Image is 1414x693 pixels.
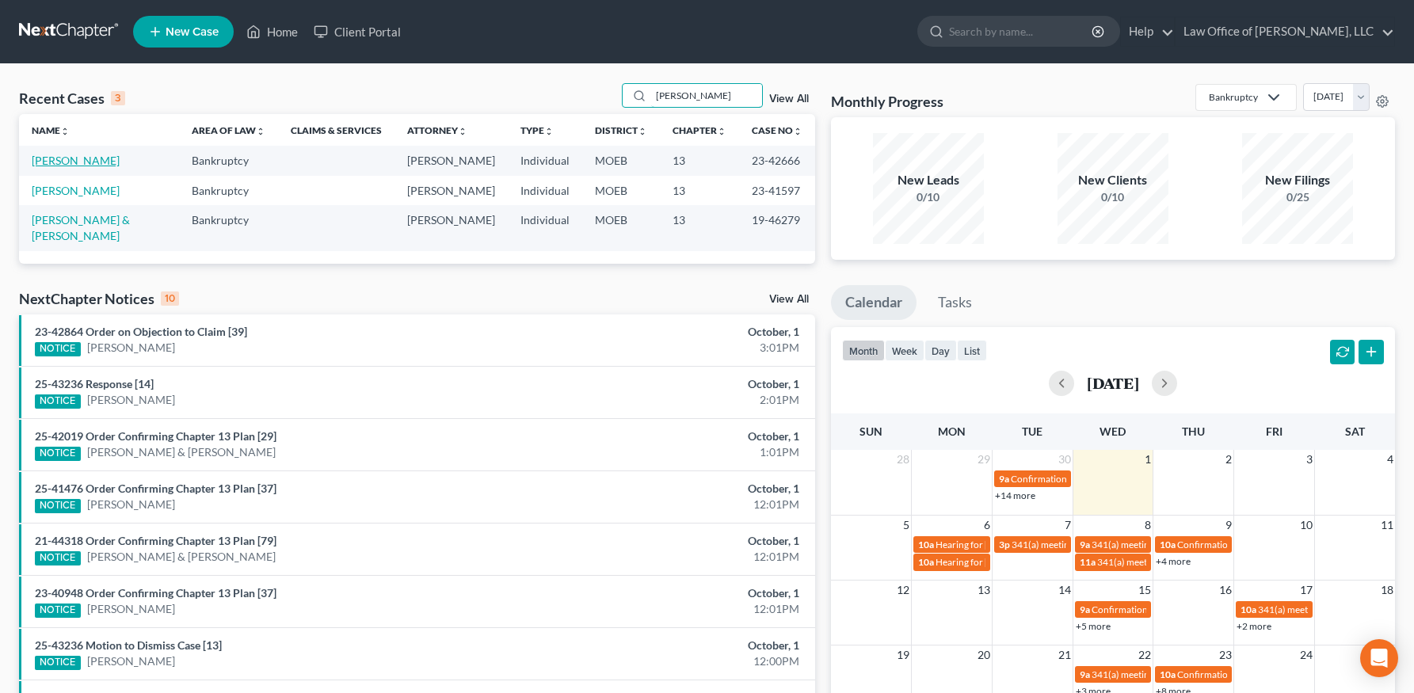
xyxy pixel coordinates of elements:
span: New Case [166,26,219,38]
i: unfold_more [717,127,726,136]
input: Search by name... [949,17,1094,46]
div: Open Intercom Messenger [1360,639,1398,677]
span: Sat [1345,425,1365,438]
span: 10a [1241,604,1256,615]
i: unfold_more [60,127,70,136]
span: 9a [1080,539,1090,550]
div: 12:01PM [555,549,799,565]
span: Wed [1100,425,1126,438]
th: Claims & Services [278,114,394,146]
span: Fri [1266,425,1283,438]
div: NOTICE [35,656,81,670]
span: 18 [1379,581,1395,600]
i: unfold_more [458,127,467,136]
td: Bankruptcy [179,176,278,205]
a: [PERSON_NAME] & [PERSON_NAME] [87,444,276,460]
span: 11a [1080,556,1096,568]
td: Bankruptcy [179,205,278,250]
span: 3p [999,539,1010,550]
a: Law Office of [PERSON_NAME], LLC [1176,17,1394,46]
div: October, 1 [555,481,799,497]
td: MOEB [582,146,660,175]
td: Individual [508,205,582,250]
a: [PERSON_NAME] [32,184,120,197]
div: October, 1 [555,428,799,444]
div: NOTICE [35,499,81,513]
span: 5 [901,516,911,535]
span: 13 [976,581,992,600]
span: 3 [1305,450,1314,469]
span: 20 [976,645,992,664]
div: NextChapter Notices [19,289,179,308]
span: 10a [918,556,934,568]
td: 13 [660,205,739,250]
div: NOTICE [35,447,81,461]
span: Tue [1022,425,1042,438]
div: 2:01PM [555,392,799,408]
span: Sun [859,425,882,438]
span: Hearing for [PERSON_NAME] [936,556,1059,568]
div: New Leads [873,171,984,189]
span: 341(a) meeting for [PERSON_NAME] [1092,668,1244,680]
td: [PERSON_NAME] [394,146,508,175]
span: Confirmation hearing for [PERSON_NAME] & [PERSON_NAME] [1011,473,1275,485]
span: 2 [1224,450,1233,469]
a: Tasks [924,285,986,320]
a: 25-43236 Motion to Dismiss Case [13] [35,638,222,652]
span: Confirmation hearing for [PERSON_NAME] [1092,604,1271,615]
a: [PERSON_NAME] [87,392,175,408]
td: 19-46279 [739,205,815,250]
a: [PERSON_NAME] [32,154,120,167]
span: 11 [1379,516,1395,535]
i: unfold_more [793,127,802,136]
i: unfold_more [544,127,554,136]
span: 9 [1224,516,1233,535]
td: MOEB [582,205,660,250]
a: Chapterunfold_more [673,124,726,136]
div: 12:01PM [555,497,799,512]
a: 25-41476 Order Confirming Chapter 13 Plan [37] [35,482,276,495]
span: 14 [1057,581,1073,600]
div: New Filings [1242,171,1353,189]
h3: Monthly Progress [831,92,943,111]
span: 12 [895,581,911,600]
span: 7 [1063,516,1073,535]
div: NOTICE [35,394,81,409]
a: Client Portal [306,17,409,46]
span: 29 [976,450,992,469]
td: Individual [508,146,582,175]
a: Case Nounfold_more [752,124,802,136]
a: [PERSON_NAME] & [PERSON_NAME] [32,213,130,242]
div: NOTICE [35,342,81,356]
span: 10a [1160,539,1176,550]
a: [PERSON_NAME] [87,601,175,617]
input: Search by name... [651,84,762,107]
a: [PERSON_NAME] & [PERSON_NAME] [87,549,276,565]
div: 0/10 [873,189,984,205]
span: 6 [982,516,992,535]
span: 10 [1298,516,1314,535]
td: [PERSON_NAME] [394,176,508,205]
a: [PERSON_NAME] [87,340,175,356]
span: 15 [1137,581,1153,600]
a: +14 more [995,489,1035,501]
a: +2 more [1237,620,1271,632]
td: Individual [508,176,582,205]
a: Home [238,17,306,46]
a: [PERSON_NAME] [87,497,175,512]
a: +4 more [1156,555,1191,567]
a: Attorneyunfold_more [407,124,467,136]
a: View All [769,294,809,305]
span: 19 [895,645,911,664]
span: 22 [1137,645,1153,664]
span: 28 [895,450,911,469]
span: 21 [1057,645,1073,664]
span: Confirmation hearing for [PERSON_NAME] [1177,668,1357,680]
span: 341(a) meeting for [PERSON_NAME] [1092,539,1244,550]
div: 0/25 [1242,189,1353,205]
a: Nameunfold_more [32,124,70,136]
span: 17 [1298,581,1314,600]
span: 9a [1080,604,1090,615]
a: 25-42019 Order Confirming Chapter 13 Plan [29] [35,429,276,443]
a: Area of Lawunfold_more [192,124,265,136]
